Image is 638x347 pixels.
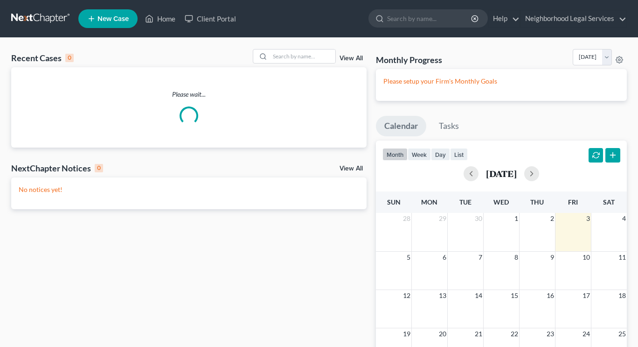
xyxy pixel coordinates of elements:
h3: Monthly Progress [376,54,442,65]
a: Help [488,10,520,27]
span: 24 [582,328,591,340]
span: 11 [617,252,627,263]
span: Wed [493,198,509,206]
span: 19 [402,328,411,340]
a: Tasks [430,116,467,136]
span: 2 [549,213,555,224]
a: Calendar [376,116,426,136]
a: Client Portal [180,10,241,27]
span: 1 [513,213,519,224]
span: 15 [510,290,519,301]
button: month [382,148,408,161]
span: 6 [442,252,447,263]
span: Fri [568,198,578,206]
span: 14 [474,290,483,301]
div: Recent Cases [11,52,74,64]
span: 20 [438,328,447,340]
button: day [431,148,450,161]
span: 30 [474,213,483,224]
span: 7 [478,252,483,263]
span: 5 [406,252,411,263]
span: 13 [438,290,447,301]
span: 16 [546,290,555,301]
span: Sun [387,198,401,206]
span: 29 [438,213,447,224]
span: 8 [513,252,519,263]
span: 28 [402,213,411,224]
span: 10 [582,252,591,263]
button: list [450,148,468,161]
div: 0 [65,54,74,62]
span: Tue [459,198,472,206]
span: 3 [585,213,591,224]
span: 9 [549,252,555,263]
span: 12 [402,290,411,301]
span: Sat [603,198,615,206]
span: 17 [582,290,591,301]
a: View All [340,165,363,172]
span: New Case [97,15,129,22]
a: Home [140,10,180,27]
a: Neighborhood Legal Services [520,10,626,27]
span: Thu [530,198,544,206]
input: Search by name... [387,10,472,27]
p: Please wait... [11,90,367,99]
span: 21 [474,328,483,340]
a: View All [340,55,363,62]
p: No notices yet! [19,185,359,194]
div: NextChapter Notices [11,163,103,174]
div: 0 [95,164,103,172]
span: 22 [510,328,519,340]
span: 23 [546,328,555,340]
span: 4 [621,213,627,224]
button: week [408,148,431,161]
input: Search by name... [270,50,335,63]
span: 18 [617,290,627,301]
span: 25 [617,328,627,340]
h2: [DATE] [486,169,517,178]
p: Please setup your Firm's Monthly Goals [383,77,619,86]
span: Mon [421,198,437,206]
